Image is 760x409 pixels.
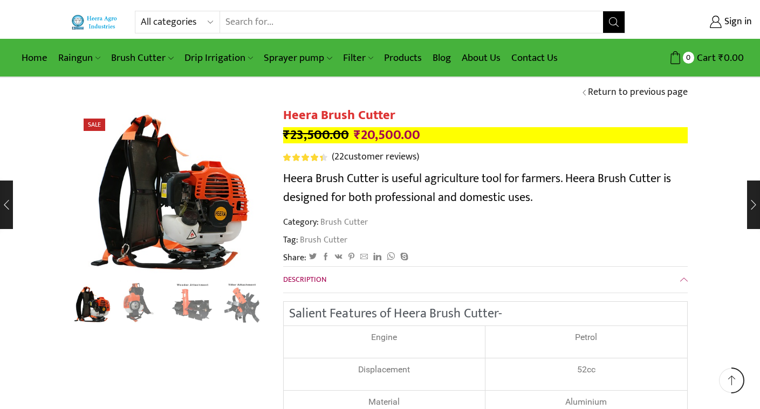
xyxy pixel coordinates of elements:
span: Sale [84,119,105,131]
p: Engine [289,331,480,344]
span: 0 [683,52,694,63]
p: Petrol [491,331,682,344]
p: 52cc [491,364,682,376]
div: 1 / 8 [73,81,267,275]
a: 0 Cart ₹0.00 [636,48,744,68]
h1: Heera Brush Cutter [283,108,688,123]
a: Brush Cutter [298,234,347,246]
li: 2 / 8 [120,280,165,323]
a: Raingun [53,45,106,71]
li: 3 / 8 [170,280,215,323]
span: Category: [283,216,368,228]
bdi: 0.00 [718,50,744,66]
a: Brush Cutter [106,45,179,71]
a: Brush Cutter [319,215,368,229]
img: Heera Brush Cutter [70,279,115,323]
a: Sprayer pump [258,45,337,71]
p: Displacement [289,364,480,376]
button: Search button [603,11,625,33]
a: Description [283,267,688,293]
a: Filter [338,45,379,71]
span: Cart [694,51,716,65]
a: Return to previous page [588,86,688,100]
li: 1 / 8 [70,280,115,323]
span: 22 [334,149,344,165]
div: Material [289,396,480,408]
input: Search for... [220,11,603,33]
a: (22customer reviews) [332,150,419,164]
h2: Salient Features of Heera Brush Cutter- [289,307,682,320]
span: Heera Brush Cutter is useful agriculture tool for farmers. Heera Brush Cutter is designed for bot... [283,169,671,207]
a: Contact Us [506,45,563,71]
span: Share: [283,252,306,264]
a: About Us [456,45,506,71]
a: Home [16,45,53,71]
span: ₹ [354,124,361,146]
a: Drip Irrigation [179,45,258,71]
span: 22 [283,154,329,161]
span: Rated out of 5 based on customer ratings [283,154,323,161]
a: 4 [120,280,165,325]
span: ₹ [718,50,724,66]
span: Sign in [722,15,752,29]
a: Blog [427,45,456,71]
li: 4 / 8 [220,280,264,323]
bdi: 23,500.00 [283,124,349,146]
span: Tag: [283,234,688,246]
a: Sign in [641,12,752,32]
bdi: 20,500.00 [354,124,420,146]
div: Rated 4.55 out of 5 [283,154,327,161]
a: Tiller Attachmnet [220,280,264,325]
p: Aluminium [491,396,682,408]
a: Weeder Ataachment [170,280,215,325]
span: Description [283,273,326,286]
span: ₹ [283,124,290,146]
a: Products [379,45,427,71]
